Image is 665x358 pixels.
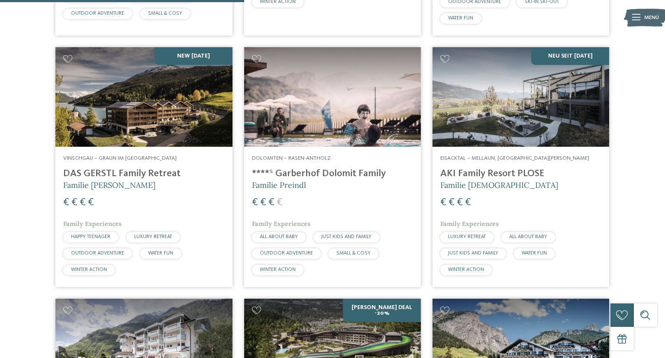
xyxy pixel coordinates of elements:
[448,16,473,21] span: WATER FUN
[244,47,421,287] a: Familienhotels gesucht? Hier findet ihr die besten! Dolomiten – Rasen-Antholz ****ˢ Garberhof Dol...
[134,234,172,239] span: LUXURY RETREAT
[63,220,122,228] span: Family Experiences
[55,47,232,287] a: Familienhotels gesucht? Hier findet ihr die besten! NEW [DATE] Vinschgau – Graun im [GEOGRAPHIC_D...
[440,197,446,208] span: €
[448,234,486,239] span: LUXURY RETREAT
[321,234,371,239] span: JUST KIDS AND FAMILY
[457,197,463,208] span: €
[440,155,589,161] span: Eisacktal – Mellaun, [GEOGRAPHIC_DATA][PERSON_NAME]
[63,155,177,161] span: Vinschgau – Graun im [GEOGRAPHIC_DATA]
[244,47,421,147] img: Familienhotels gesucht? Hier findet ihr die besten!
[252,197,258,208] span: €
[268,197,274,208] span: €
[440,180,558,190] span: Familie [DEMOGRAPHIC_DATA]
[80,197,86,208] span: €
[71,234,110,239] span: HAPPY TEENAGER
[433,47,609,287] a: Familienhotels gesucht? Hier findet ihr die besten! NEU seit [DATE] Eisacktal – Mellaun, [GEOGRAP...
[277,197,283,208] span: €
[63,168,224,180] h4: DAS GERSTL Family Retreat
[252,155,331,161] span: Dolomiten – Rasen-Antholz
[440,220,499,228] span: Family Experiences
[509,234,547,239] span: ALL ABOUT BABY
[433,47,609,147] img: Familienhotels gesucht? Hier findet ihr die besten!
[522,251,547,256] span: WATER FUN
[252,220,310,228] span: Family Experiences
[260,267,296,272] span: WINTER ACTION
[88,197,94,208] span: €
[252,168,413,180] h4: ****ˢ Garberhof Dolomit Family
[71,197,77,208] span: €
[448,267,484,272] span: WINTER ACTION
[55,47,232,147] img: Familienhotels gesucht? Hier findet ihr die besten!
[449,197,455,208] span: €
[336,251,371,256] span: SMALL & COSY
[71,251,124,256] span: OUTDOOR ADVENTURE
[148,11,182,16] span: SMALL & COSY
[148,251,173,256] span: WATER FUN
[63,180,155,190] span: Familie [PERSON_NAME]
[71,267,107,272] span: WINTER ACTION
[63,197,69,208] span: €
[260,234,298,239] span: ALL ABOUT BABY
[71,11,124,16] span: OUTDOOR ADVENTURE
[260,197,266,208] span: €
[448,251,498,256] span: JUST KIDS AND FAMILY
[260,251,313,256] span: OUTDOOR ADVENTURE
[252,180,306,190] span: Familie Preindl
[440,168,601,180] h4: AKI Family Resort PLOSE
[465,197,471,208] span: €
